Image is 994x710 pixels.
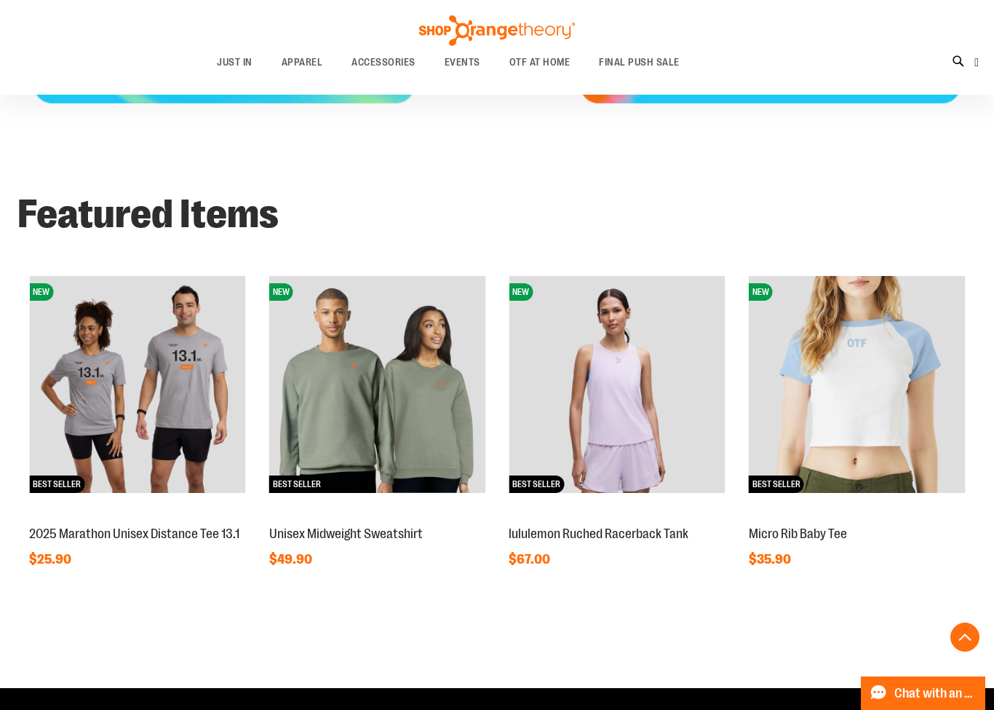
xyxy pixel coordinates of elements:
[584,46,694,79] a: FINAL PUSH SALE
[202,46,267,79] a: JUST IN
[509,276,725,493] img: lululemon Ruched Racerback Tank
[749,510,966,522] a: Micro Rib Baby TeeNEWBEST SELLER
[445,46,480,79] span: EVENTS
[351,46,416,79] span: ACCESSORIES
[269,476,325,493] span: BEST SELLER
[509,552,552,567] span: $67.00
[430,46,495,79] a: EVENTS
[861,677,986,710] button: Chat with an Expert
[509,476,564,493] span: BEST SELLER
[29,552,73,567] span: $25.90
[269,283,293,301] span: NEW
[337,46,430,79] a: ACCESSORIES
[269,552,314,567] span: $49.90
[269,526,423,541] a: Unisex Midweight Sweatshirt
[29,276,246,493] img: 2025 Marathon Unisex Distance Tee 13.1
[509,46,570,79] span: OTF AT HOME
[269,276,486,493] img: Unisex Midweight Sweatshirt
[749,552,793,567] span: $35.90
[749,526,847,541] a: Micro Rib Baby Tee
[282,46,323,79] span: APPAREL
[217,46,253,79] span: JUST IN
[495,46,585,79] a: OTF AT HOME
[29,526,239,541] a: 2025 Marathon Unisex Distance Tee 13.1
[749,283,773,301] span: NEW
[17,363,47,392] div: prev
[599,46,680,79] span: FINAL PUSH SALE
[29,283,53,301] span: NEW
[947,363,977,392] div: next
[269,510,486,522] a: Unisex Midweight SweatshirtNEWBEST SELLER
[17,192,279,237] strong: Featured Items
[749,276,966,493] img: Micro Rib Baby Tee
[417,15,577,46] img: Shop Orangetheory
[509,510,725,522] a: lululemon Ruched Racerback TankNEWBEST SELLER
[509,283,533,301] span: NEW
[749,476,804,493] span: BEST SELLER
[29,476,84,493] span: BEST SELLER
[509,526,688,541] a: lululemon Ruched Racerback Tank
[894,687,977,701] span: Chat with an Expert
[950,623,979,652] button: Back To Top
[29,510,246,522] a: 2025 Marathon Unisex Distance Tee 13.1NEWBEST SELLER
[267,46,338,79] a: APPAREL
